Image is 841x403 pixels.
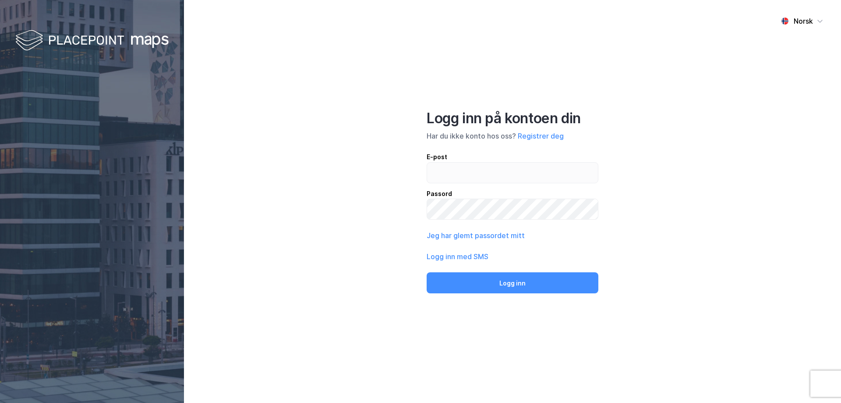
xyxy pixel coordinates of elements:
button: Registrer deg [518,131,564,141]
div: Logg inn på kontoen din [427,110,598,127]
div: Har du ikke konto hos oss? [427,131,598,141]
div: Passord [427,189,598,199]
button: Logg inn [427,272,598,293]
img: logo-white.f07954bde2210d2a523dddb988cd2aa7.svg [15,28,169,54]
button: Jeg har glemt passordet mitt [427,230,525,241]
div: Norsk [794,16,813,26]
div: E-post [427,152,598,162]
button: Logg inn med SMS [427,251,488,262]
